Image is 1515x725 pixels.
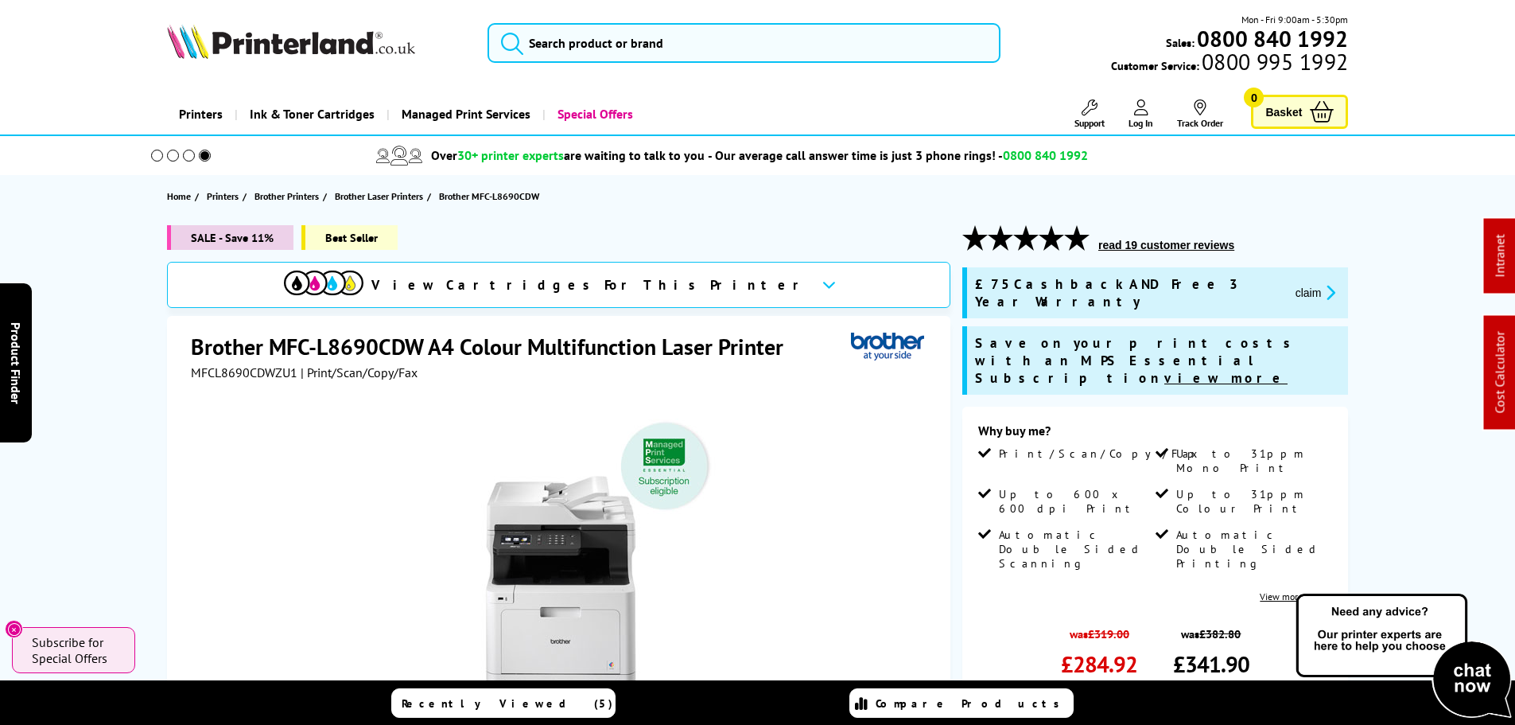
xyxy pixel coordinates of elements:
[405,412,717,724] img: Brother MFC-L8690CDW
[5,620,23,638] button: Close
[167,225,293,250] span: SALE - Save 11%
[439,188,543,205] a: Brother MFC-L8690CDW
[402,696,613,711] span: Recently Viewed (5)
[708,147,1088,163] span: - Our average call answer time is just 3 phone rings! -
[999,528,1152,571] span: Automatic Double Sided Scanning
[999,446,1203,461] span: Print/Scan/Copy/Fax
[1088,626,1129,641] strike: £319.00
[167,94,235,134] a: Printers
[254,188,319,205] span: Brother Printers
[1176,487,1329,516] span: Up to 31ppm Colour Print
[167,24,415,59] img: Printerland Logo
[32,634,119,666] span: Subscribe for Special Offers
[167,188,191,205] span: Home
[1074,117,1105,129] span: Support
[335,188,423,205] span: Brother Laser Printers
[1176,528,1329,571] span: Automatic Double Sided Printing
[1244,88,1264,107] span: 0
[1260,591,1332,602] a: View more details
[1292,591,1515,722] img: Open Live Chat window
[431,147,705,163] span: Over are waiting to talk to you
[1068,679,1137,695] span: ex VAT @ 20%
[1094,238,1239,252] button: read 19 customer reviews
[391,688,616,718] a: Recently Viewed (5)
[1164,369,1288,387] u: view more
[975,275,1283,310] span: £75 Cashback AND Free 3 Year Warranty
[849,688,1074,718] a: Compare Products
[876,696,1068,711] span: Compare Products
[999,487,1152,516] span: Up to 600 x 600 dpi Print
[191,332,799,361] h1: Brother MFC-L8690CDW A4 Colour Multifunction Laser Printer
[191,364,297,380] span: MFCL8690CDWZU1
[1492,235,1508,278] a: Intranet
[1251,95,1348,129] a: Basket 0
[1176,446,1329,475] span: Up to 31ppm Mono Print
[167,24,468,62] a: Printerland Logo
[1177,99,1223,129] a: Track Order
[1199,626,1241,641] strike: £382.80
[254,188,323,205] a: Brother Printers
[284,271,363,295] img: View Cartridges
[301,364,418,380] span: | Print/Scan/Copy/Fax
[1291,283,1341,302] button: promo-description
[975,334,1298,387] span: Save on your print costs with an MPS Essential Subscription
[978,423,1332,446] div: Why buy me?
[250,94,375,134] span: Ink & Toner Cartridges
[1061,649,1137,679] span: £284.92
[301,225,398,250] span: Best Seller
[1492,332,1508,414] a: Cost Calculator
[1265,101,1302,123] span: Basket
[851,332,924,361] img: Brother
[1197,24,1348,53] b: 0800 840 1992
[1061,618,1137,641] span: was
[207,188,243,205] a: Printers
[1195,31,1348,46] a: 0800 840 1992
[1003,147,1088,163] span: 0800 840 1992
[1166,35,1195,50] span: Sales:
[335,188,427,205] a: Brother Laser Printers
[167,188,195,205] a: Home
[1074,99,1105,129] a: Support
[1241,12,1348,27] span: Mon - Fri 9:00am - 5:30pm
[439,188,539,205] span: Brother MFC-L8690CDW
[387,94,542,134] a: Managed Print Services
[1195,679,1228,695] span: inc VAT
[488,23,1000,63] input: Search product or brand
[1173,618,1249,641] span: was
[542,94,645,134] a: Special Offers
[1173,649,1249,679] span: £341.90
[1199,54,1348,69] span: 0800 995 1992
[1128,117,1153,129] span: Log In
[207,188,239,205] span: Printers
[235,94,387,134] a: Ink & Toner Cartridges
[457,147,564,163] span: 30+ printer experts
[371,276,809,294] span: View Cartridges For This Printer
[1111,54,1348,73] span: Customer Service:
[1128,99,1153,129] a: Log In
[8,322,24,403] span: Product Finder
